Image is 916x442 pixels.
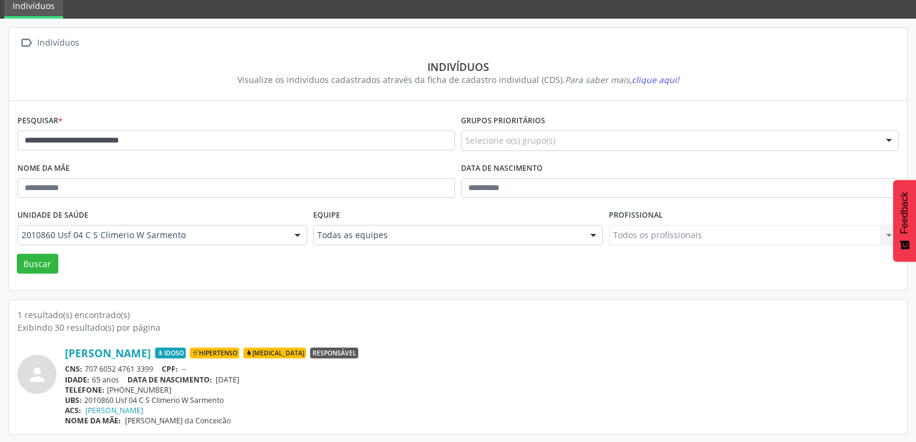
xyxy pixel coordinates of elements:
[65,364,899,374] div: 707 6052 4761 3399
[17,34,35,52] i: 
[317,229,578,241] span: Todas as equipes
[26,60,890,73] div: Indivíduos
[35,34,81,52] div: Indivíduos
[243,348,306,358] span: [MEDICAL_DATA]
[26,364,48,385] i: person
[22,229,282,241] span: 2010860 Usf 04 C S Climerio W Sarmento
[465,134,555,147] span: Selecione o(s) grupo(s)
[893,180,916,262] button: Feedback - Mostrar pesquisa
[26,73,890,86] div: Visualize os indivíduos cadastrados através da ficha de cadastro individual (CDS).
[155,348,186,358] span: Idoso
[17,321,899,334] div: Exibindo 30 resultado(s) por página
[17,112,63,130] label: Pesquisar
[461,159,543,178] label: Data de nascimento
[65,395,82,405] span: UBS:
[125,416,231,426] span: [PERSON_NAME] da Conceicão
[65,375,90,385] span: IDADE:
[65,416,121,426] span: NOME DA MÃE:
[65,346,151,360] a: [PERSON_NAME]
[310,348,358,358] span: Responsável
[190,348,239,358] span: Hipertenso
[65,385,105,395] span: TELEFONE:
[17,34,81,52] a:  Indivíduos
[182,364,186,374] span: --
[17,254,58,274] button: Buscar
[632,74,679,85] span: clique aqui!
[216,375,239,385] span: [DATE]
[65,405,81,416] span: ACS:
[162,364,178,374] span: CPF:
[313,206,340,225] label: Equipe
[565,74,679,85] i: Para saber mais,
[65,364,82,374] span: CNS:
[65,395,899,405] div: 2010860 Usf 04 C S Climerio W Sarmento
[899,192,910,234] span: Feedback
[65,375,899,385] div: 65 anos
[461,112,545,130] label: Grupos prioritários
[17,159,70,178] label: Nome da mãe
[85,405,143,416] a: [PERSON_NAME]
[609,206,663,225] label: Profissional
[17,206,88,225] label: Unidade de saúde
[127,375,212,385] span: DATA DE NASCIMENTO:
[17,308,899,321] div: 1 resultado(s) encontrado(s)
[65,385,899,395] div: [PHONE_NUMBER]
